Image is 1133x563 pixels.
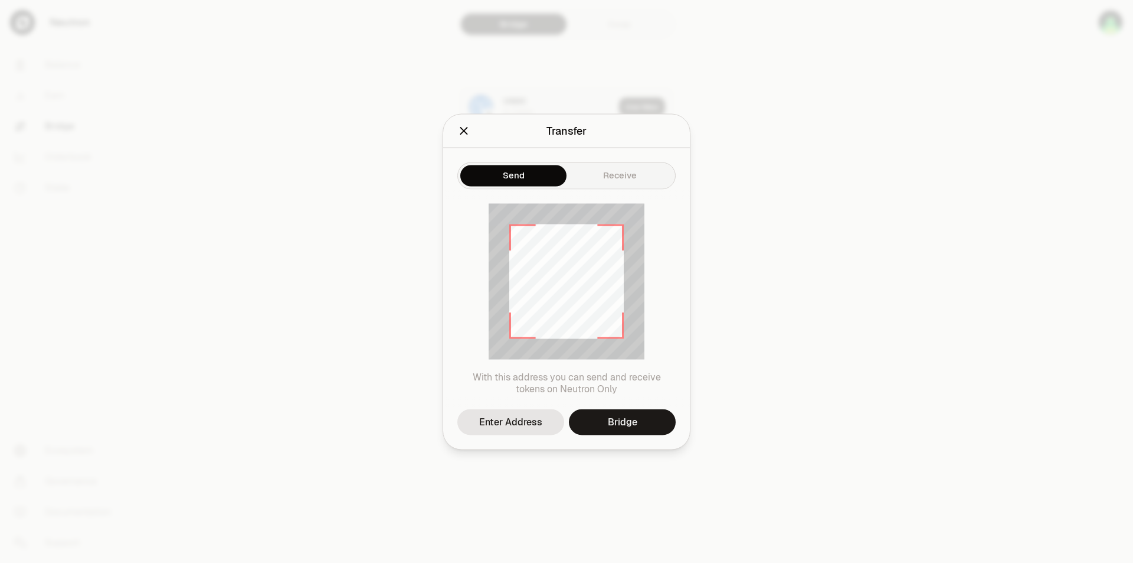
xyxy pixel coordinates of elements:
[546,122,587,139] div: Transfer
[457,409,564,435] button: Enter Address
[457,371,676,395] p: With this address you can send and receive tokens on Neutron Only
[569,409,676,435] a: Bridge
[479,415,542,429] div: Enter Address
[566,165,673,186] button: Receive
[460,165,566,186] button: Send
[457,122,470,139] button: Close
